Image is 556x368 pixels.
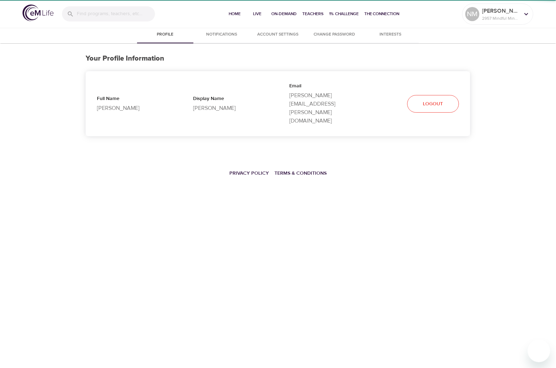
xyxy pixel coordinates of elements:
[367,31,415,38] span: Interests
[302,10,323,18] span: Teachers
[274,170,327,176] a: Terms & Conditions
[226,10,243,18] span: Home
[97,104,171,112] p: [PERSON_NAME]
[528,340,550,362] iframe: Button to launch messaging window
[465,7,480,21] div: NM
[249,10,266,18] span: Live
[77,6,155,21] input: Find programs, teachers, etc...
[407,95,459,113] button: Logout
[310,31,358,38] span: Change Password
[289,82,363,91] p: Email
[193,95,267,104] p: Display Name
[364,10,400,18] span: The Connection
[86,55,470,63] h3: Your Profile Information
[23,5,54,21] img: logo
[193,104,267,112] p: [PERSON_NAME]
[198,31,246,38] span: Notifications
[423,100,443,108] span: Logout
[254,31,302,38] span: Account Settings
[97,95,171,104] p: Full Name
[329,10,359,18] span: 1% Challenge
[271,10,297,18] span: On-Demand
[482,7,520,15] p: [PERSON_NAME]
[229,170,269,176] a: Privacy Policy
[289,91,363,125] p: [PERSON_NAME][EMAIL_ADDRESS][PERSON_NAME][DOMAIN_NAME]
[482,15,520,21] p: 2957 Mindful Minutes
[141,31,189,38] span: Profile
[86,165,470,181] nav: breadcrumb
